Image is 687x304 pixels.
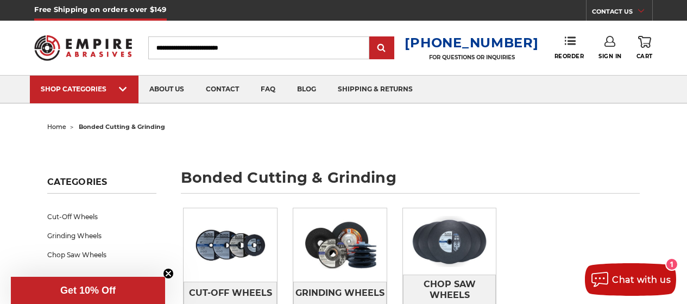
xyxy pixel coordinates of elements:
span: Get 10% Off [60,285,116,296]
a: about us [138,76,195,103]
a: faq [250,76,286,103]
a: Reorder [554,36,584,59]
div: 1 [666,259,677,270]
a: shipping & returns [327,76,424,103]
a: [PHONE_NUMBER] [405,35,538,51]
div: SHOP CATEGORIES [41,85,128,93]
span: Sign In [598,53,622,60]
h5: Categories [47,177,156,194]
input: Submit [371,38,393,59]
a: Cart [636,36,653,60]
a: Cut-Off Wheels [47,207,156,226]
a: CONTACT US [592,5,652,21]
h1: bonded cutting & grinding [181,170,640,194]
img: Cut-Off Wheels [184,212,277,278]
img: Grinding Wheels [293,212,387,278]
button: Close teaser [163,268,174,279]
img: Empire Abrasives [34,29,131,67]
span: Cart [636,53,653,60]
a: Grinding Wheels [47,226,156,245]
p: FOR QUESTIONS OR INQUIRIES [405,54,538,61]
a: Chop Saw Wheels [47,245,156,264]
span: Chat with us [612,275,671,285]
span: bonded cutting & grinding [79,123,165,131]
img: Chop Saw Wheels [403,208,496,275]
span: Cut-Off Wheels [189,284,272,302]
a: blog [286,76,327,103]
span: Reorder [554,53,584,60]
button: Chat with us [585,263,676,296]
a: contact [195,76,250,103]
span: Grinding Wheels [295,284,385,302]
div: Get 10% OffClose teaser [11,277,165,304]
a: home [47,123,66,131]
